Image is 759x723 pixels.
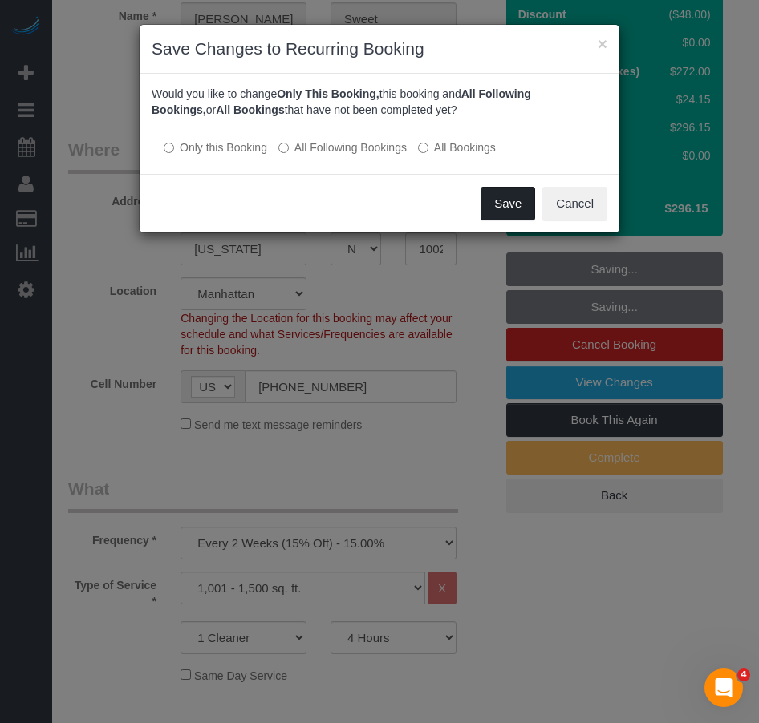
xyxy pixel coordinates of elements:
button: Save [481,187,535,220]
label: All bookings that have not been completed yet will be changed. [418,139,496,156]
b: Only This Booking, [277,87,379,100]
span: 4 [737,668,750,681]
label: This and all the bookings after it will be changed. [278,139,407,156]
input: Only this Booking [164,143,174,153]
label: All other bookings in the series will remain the same. [164,139,267,156]
button: Cancel [542,187,607,220]
p: Would you like to change this booking and or that have not been completed yet? [152,86,607,118]
input: All Bookings [418,143,428,153]
h3: Save Changes to Recurring Booking [152,37,607,61]
iframe: Intercom live chat [704,668,743,707]
b: All Bookings [216,103,285,116]
button: × [598,35,607,52]
input: All Following Bookings [278,143,289,153]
